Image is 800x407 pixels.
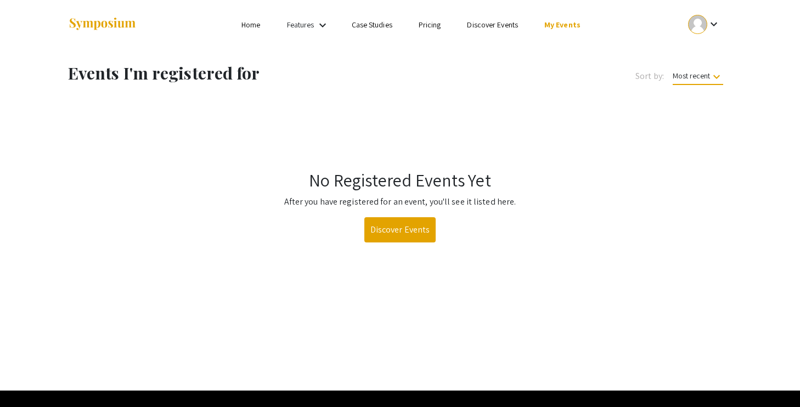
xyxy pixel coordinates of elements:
[68,17,137,32] img: Symposium by ForagerOne
[664,66,732,86] button: Most recent
[710,70,723,83] mat-icon: keyboard_arrow_down
[241,20,260,30] a: Home
[8,358,47,399] iframe: Chat
[707,18,720,31] mat-icon: Expand account dropdown
[635,70,664,83] span: Sort by:
[316,19,329,32] mat-icon: Expand Features list
[287,20,314,30] a: Features
[71,169,729,190] h1: No Registered Events Yet
[544,20,581,30] a: My Events
[352,20,392,30] a: Case Studies
[71,195,729,208] p: After you have registered for an event, you'll see it listed here.
[364,217,436,242] a: Discover Events
[673,71,723,85] span: Most recent
[419,20,441,30] a: Pricing
[68,63,448,83] h1: Events I'm registered for
[467,20,518,30] a: Discover Events
[677,12,732,37] button: Expand account dropdown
